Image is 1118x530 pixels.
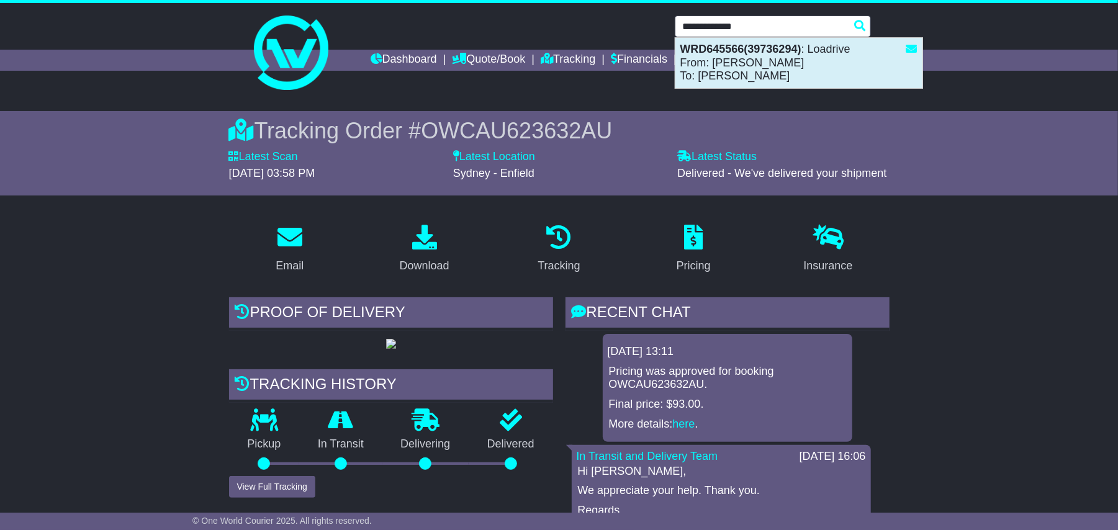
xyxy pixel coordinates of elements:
[538,258,580,274] div: Tracking
[276,258,304,274] div: Email
[229,476,315,498] button: View Full Tracking
[452,50,525,71] a: Quote/Book
[386,339,396,349] img: GetPodImage
[677,258,711,274] div: Pricing
[229,297,553,331] div: Proof of Delivery
[229,167,315,179] span: [DATE] 03:58 PM
[578,465,865,478] p: Hi [PERSON_NAME],
[453,167,534,179] span: Sydney - Enfield
[796,220,861,279] a: Insurance
[192,516,372,526] span: © One World Courier 2025. All rights reserved.
[675,38,922,88] div: : Loadrive From: [PERSON_NAME] To: [PERSON_NAME]
[578,504,865,518] p: Regards,
[608,345,847,359] div: [DATE] 13:11
[421,118,612,143] span: OWCAU623632AU
[577,450,718,462] a: In Transit and Delivery Team
[229,117,890,144] div: Tracking Order #
[609,365,846,392] p: Pricing was approved for booking OWCAU623632AU.
[541,50,595,71] a: Tracking
[578,484,865,498] p: We appreciate your help. Thank you.
[382,438,469,451] p: Delivering
[229,150,298,164] label: Latest Scan
[400,258,449,274] div: Download
[371,50,437,71] a: Dashboard
[530,220,588,279] a: Tracking
[677,150,757,164] label: Latest Status
[680,43,801,55] strong: WRD645566(39736294)
[453,150,535,164] label: Latest Location
[804,258,853,274] div: Insurance
[268,220,312,279] a: Email
[669,220,719,279] a: Pricing
[609,398,846,411] p: Final price: $93.00.
[611,50,667,71] a: Financials
[673,418,695,430] a: here
[469,438,553,451] p: Delivered
[229,369,553,403] div: Tracking history
[566,297,890,331] div: RECENT CHAT
[677,167,886,179] span: Delivered - We've delivered your shipment
[800,450,866,464] div: [DATE] 16:06
[609,418,846,431] p: More details: .
[392,220,458,279] a: Download
[299,438,382,451] p: In Transit
[229,438,300,451] p: Pickup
